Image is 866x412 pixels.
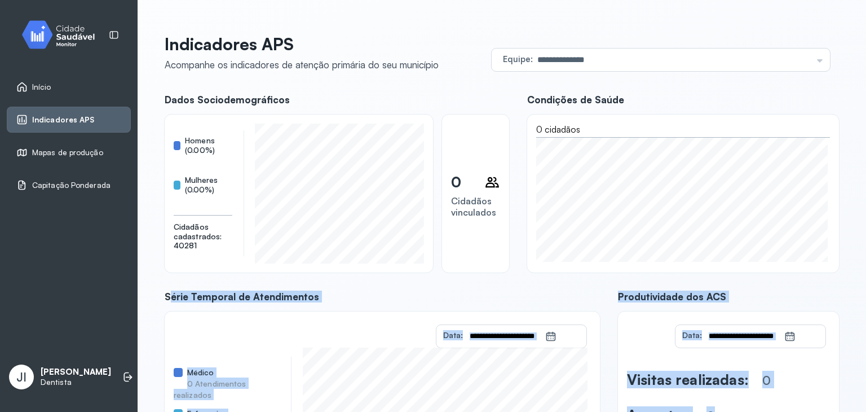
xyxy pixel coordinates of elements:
[174,379,246,400] span: 0 Atendimentos realizados
[618,291,839,303] span: Produtividade dos ACS
[16,370,26,384] span: JI
[165,291,600,303] span: Série Temporal de Atendimentos
[682,330,702,340] span: Data:
[627,371,749,388] span: Visitas realizadas:
[503,54,531,64] span: Equipe
[16,114,121,125] a: Indicadores APS
[165,34,439,54] p: Indicadores APS
[536,124,580,135] span: 0 cidadãos
[16,179,121,191] a: Capitação Ponderada
[12,18,113,51] img: monitor.svg
[16,147,121,158] a: Mapas de produção
[185,176,232,195] span: Mulheres (0.00%)
[185,136,232,155] span: Homens (0.00%)
[32,82,51,92] span: Início
[187,368,214,378] span: Médico
[32,148,103,157] span: Mapas de produção
[165,59,439,71] div: Acompanhe os indicadores de atenção primária do seu município
[762,373,771,388] span: 0
[32,181,111,190] span: Capitação Ponderada
[174,222,232,251] span: Cidadãos cadastrados: 40281
[41,378,111,387] p: Dentista
[451,173,461,191] p: 0
[165,94,509,106] span: Dados Sociodemográficos
[32,115,95,125] span: Indicadores APS
[451,195,496,218] span: Cidadãos vinculados
[16,81,121,93] a: Início
[443,330,463,340] span: Data:
[527,94,839,106] span: Condições de Saúde
[41,367,111,378] p: [PERSON_NAME]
